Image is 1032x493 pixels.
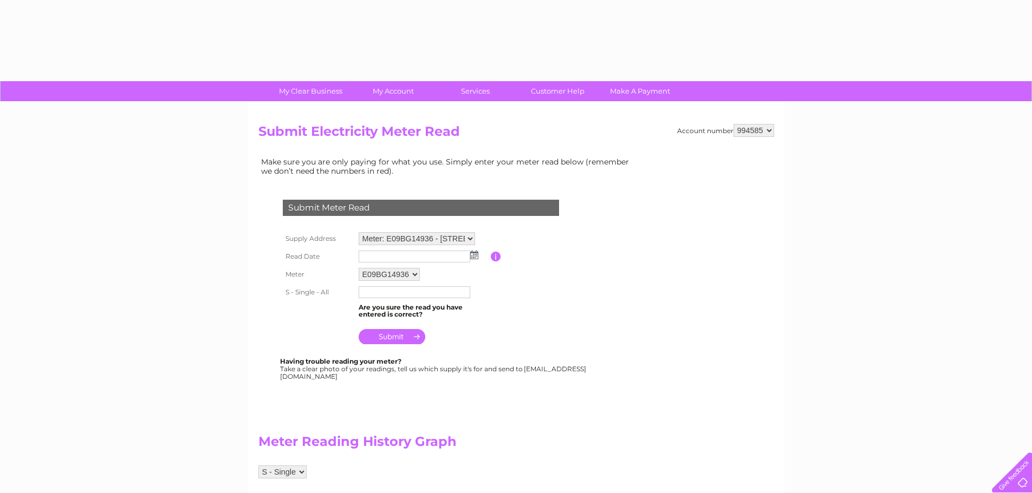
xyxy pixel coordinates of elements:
[280,248,356,265] th: Read Date
[280,358,588,380] div: Take a clear photo of your readings, tell us which supply it's for and send to [EMAIL_ADDRESS][DO...
[258,155,638,178] td: Make sure you are only paying for what you use. Simply enter your meter read below (remember we d...
[280,229,356,248] th: Supply Address
[356,301,491,321] td: Are you sure the read you have entered is correct?
[513,81,602,101] a: Customer Help
[280,265,356,284] th: Meter
[280,357,401,365] b: Having trouble reading your meter?
[266,81,355,101] a: My Clear Business
[283,200,559,216] div: Submit Meter Read
[258,434,638,455] h2: Meter Reading History Graph
[258,124,774,144] h2: Submit Electricity Meter Read
[280,284,356,301] th: S - Single - All
[431,81,520,101] a: Services
[595,81,685,101] a: Make A Payment
[348,81,438,101] a: My Account
[677,124,774,137] div: Account number
[470,251,478,259] img: ...
[359,329,425,344] input: Submit
[491,252,501,261] input: Information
